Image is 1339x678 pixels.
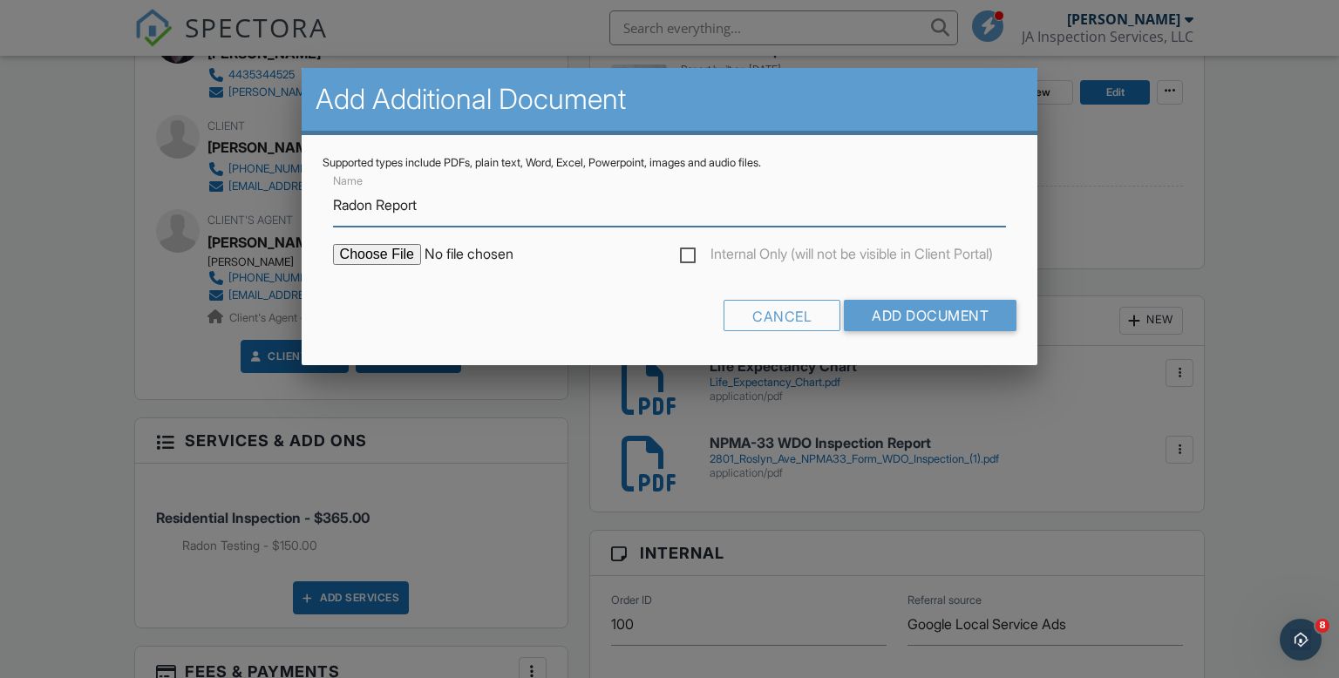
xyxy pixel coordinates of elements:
label: Internal Only (will not be visible in Client Portal) [680,246,993,268]
label: Name [333,173,363,189]
iframe: Intercom live chat [1280,619,1322,661]
span: 8 [1315,619,1329,633]
input: Add Document [844,300,1016,331]
h2: Add Additional Document [316,82,1024,117]
div: Supported types include PDFs, plain text, Word, Excel, Powerpoint, images and audio files. [323,156,1017,170]
div: Cancel [724,300,840,331]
